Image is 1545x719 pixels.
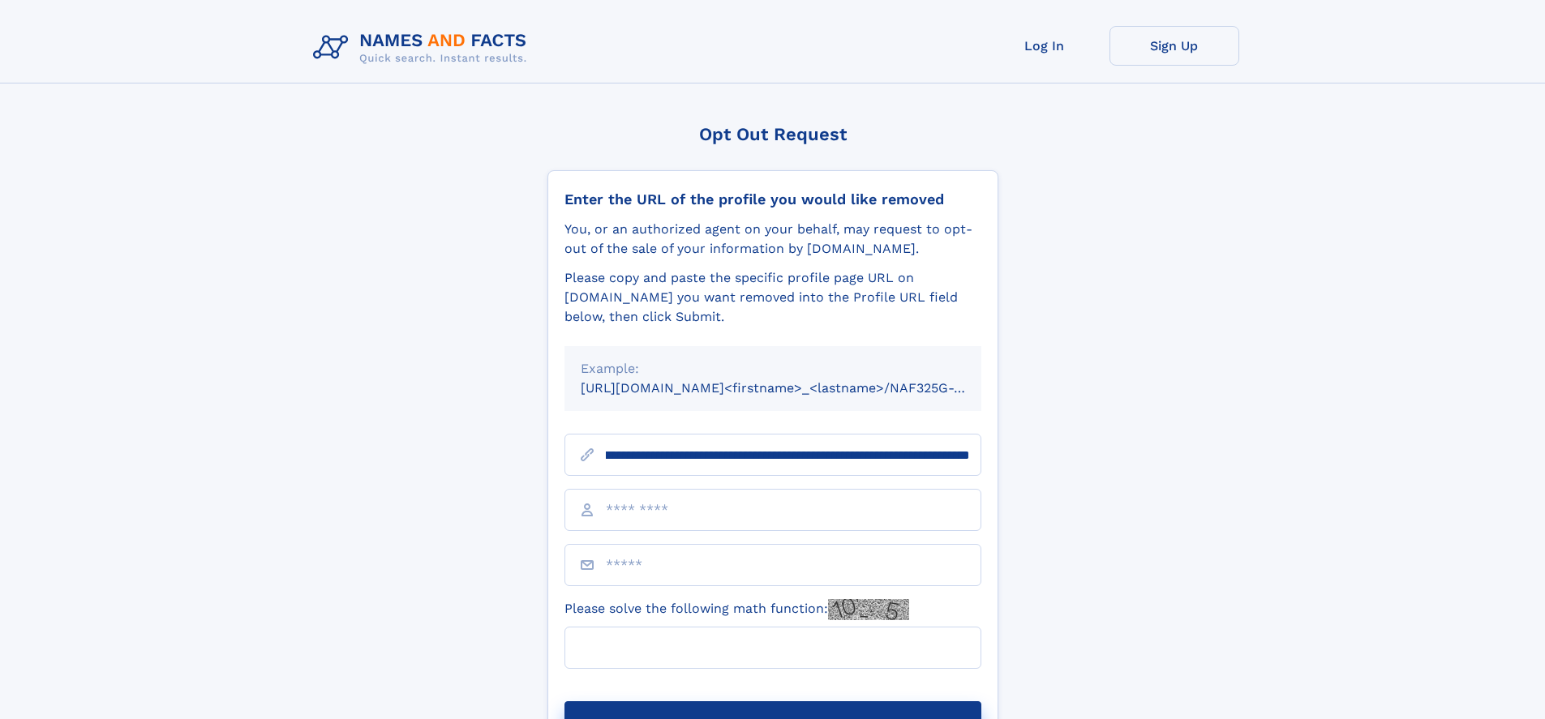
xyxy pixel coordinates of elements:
[564,220,981,259] div: You, or an authorized agent on your behalf, may request to opt-out of the sale of your informatio...
[307,26,540,70] img: Logo Names and Facts
[564,599,909,620] label: Please solve the following math function:
[564,190,981,208] div: Enter the URL of the profile you would like removed
[581,359,965,379] div: Example:
[581,380,1012,396] small: [URL][DOMAIN_NAME]<firstname>_<lastname>/NAF325G-xxxxxxxx
[1109,26,1239,66] a: Sign Up
[564,268,981,327] div: Please copy and paste the specific profile page URL on [DOMAIN_NAME] you want removed into the Pr...
[547,124,998,144] div: Opt Out Request
[980,26,1109,66] a: Log In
